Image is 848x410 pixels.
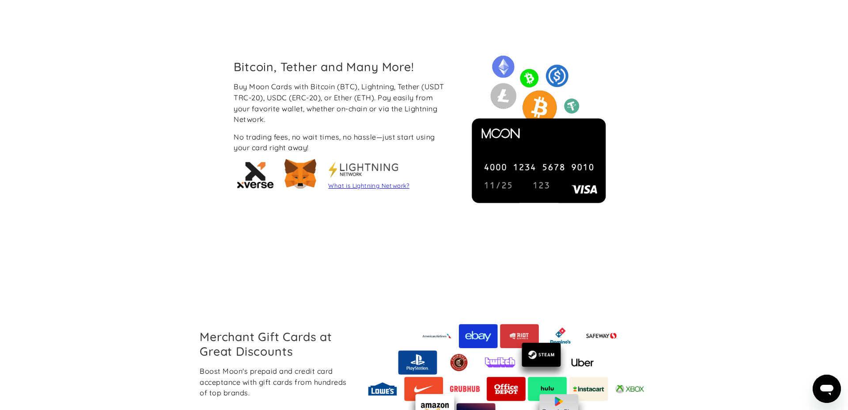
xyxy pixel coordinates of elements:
img: Metamask [328,161,399,178]
h2: Merchant Gift Cards at Great Discounts [200,330,350,358]
iframe: Button to launch messaging window [813,375,841,403]
img: xVerse [234,157,278,192]
img: Metamask [280,155,320,194]
div: Buy Moon Cards with Bitcoin (BTC), Lightning, Tether (USDT TRC-20), USDC (ERC-20), or Ether (ETH)... [234,81,450,125]
div: No trading fees, no wait times, no hassle—just start using your card right away! [234,132,450,153]
img: Moon cards can be purchased with a variety of cryptocurrency including Bitcoin, Lightning, USDC, ... [463,53,615,205]
a: What is Lightning Network? [328,182,409,189]
h2: Bitcoin, Tether and Many More! [234,60,450,74]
